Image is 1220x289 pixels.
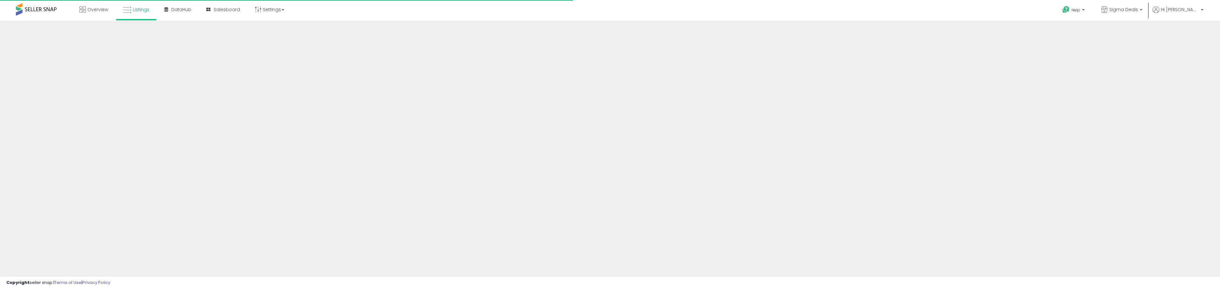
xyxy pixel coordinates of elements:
strong: Copyright [6,279,30,286]
a: Terms of Use [54,279,81,286]
span: DataHub [171,6,191,13]
a: Privacy Policy [82,279,110,286]
span: Sigma Deals [1109,6,1138,13]
span: Hi [PERSON_NAME] [1161,6,1199,13]
a: Help [1057,1,1091,21]
span: Listings [133,6,149,13]
div: seller snap | | [6,280,110,286]
a: Hi [PERSON_NAME] [1153,6,1203,21]
i: Get Help [1062,6,1070,14]
span: Help [1072,7,1080,13]
span: Overview [87,6,108,13]
span: Salesboard [214,6,240,13]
